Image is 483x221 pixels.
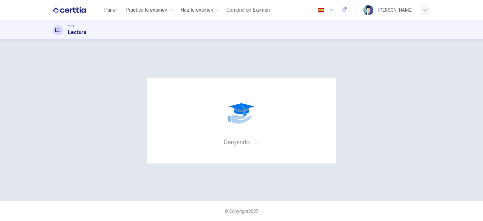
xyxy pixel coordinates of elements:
[180,6,213,14] span: Haz tu examen
[104,6,117,14] span: Panel
[226,6,270,14] span: Comprar un Examen
[125,6,167,14] span: Practica tu examen
[68,29,86,36] h1: Lectura
[100,4,120,16] button: Panel
[224,4,272,16] button: Comprar un Examen
[251,136,253,146] h6: .
[68,24,74,29] span: CET1
[254,136,256,146] h6: .
[363,5,373,15] img: Profile picture
[225,209,258,214] span: © Copyright 2025
[257,136,259,146] h6: .
[378,6,413,14] div: [PERSON_NAME]
[53,4,100,16] a: CERTTIA logo
[317,8,325,13] img: es
[53,4,86,16] img: CERTTIA logo
[123,4,175,16] button: Practica tu examen
[178,4,221,16] button: Haz tu examen
[224,138,259,146] h6: Cargando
